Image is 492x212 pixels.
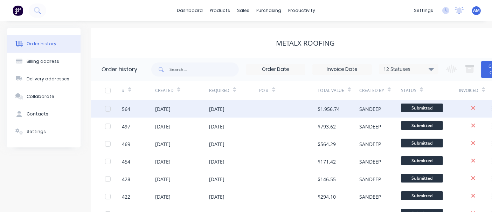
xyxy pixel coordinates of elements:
[379,65,438,73] div: 12 Statuses
[209,81,259,100] div: Required
[155,123,171,130] div: [DATE]
[401,139,443,147] span: Submitted
[318,158,336,165] div: $171.42
[313,64,372,75] input: Invoice Date
[209,193,224,200] div: [DATE]
[318,123,336,130] div: $793.62
[7,88,81,105] button: Collaborate
[7,70,81,88] button: Delivery addresses
[27,58,59,65] div: Billing address
[122,81,155,100] div: #
[155,140,171,148] div: [DATE]
[155,81,209,100] div: Created
[155,175,171,183] div: [DATE]
[318,140,336,148] div: $564.29
[155,105,171,113] div: [DATE]
[27,93,54,100] div: Collaborate
[359,140,381,148] div: SANDEEP
[122,158,130,165] div: 454
[234,5,253,16] div: sales
[7,123,81,140] button: Settings
[122,175,130,183] div: 428
[359,175,381,183] div: SANDEEP
[259,81,318,100] div: PO #
[401,174,443,183] span: Submitted
[401,156,443,165] span: Submitted
[209,123,224,130] div: [DATE]
[173,5,206,16] a: dashboard
[209,175,224,183] div: [DATE]
[359,193,381,200] div: SANDEEP
[122,193,130,200] div: 422
[155,158,171,165] div: [DATE]
[155,193,171,200] div: [DATE]
[401,121,443,130] span: Submitted
[7,35,81,53] button: Order history
[122,105,130,113] div: 564
[169,62,239,77] input: Search...
[155,87,174,94] div: Created
[318,193,336,200] div: $294.10
[359,158,381,165] div: SANDEEP
[102,65,137,74] div: Order history
[410,5,437,16] div: settings
[318,175,336,183] div: $146.55
[359,123,381,130] div: SANDEEP
[7,105,81,123] button: Contacts
[209,158,224,165] div: [DATE]
[27,76,69,82] div: Delivery addresses
[318,87,344,94] div: Total Value
[401,191,443,200] span: Submitted
[276,39,335,47] div: METALX ROOFING
[459,87,478,94] div: Invoiced
[246,64,305,75] input: Order Date
[27,128,46,135] div: Settings
[253,5,285,16] div: purchasing
[401,87,416,94] div: Status
[27,41,56,47] div: Order history
[209,140,224,148] div: [DATE]
[318,81,359,100] div: Total Value
[122,140,130,148] div: 469
[206,5,234,16] div: products
[359,87,384,94] div: Created By
[259,87,269,94] div: PO #
[122,123,130,130] div: 497
[209,105,224,113] div: [DATE]
[473,7,480,14] span: AM
[318,105,340,113] div: $1,956.74
[209,87,229,94] div: Required
[359,81,401,100] div: Created By
[285,5,319,16] div: productivity
[122,87,125,94] div: #
[401,104,443,112] span: Submitted
[359,105,381,113] div: SANDEEP
[13,5,23,16] img: Factory
[401,81,459,100] div: Status
[27,111,48,117] div: Contacts
[7,53,81,70] button: Billing address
